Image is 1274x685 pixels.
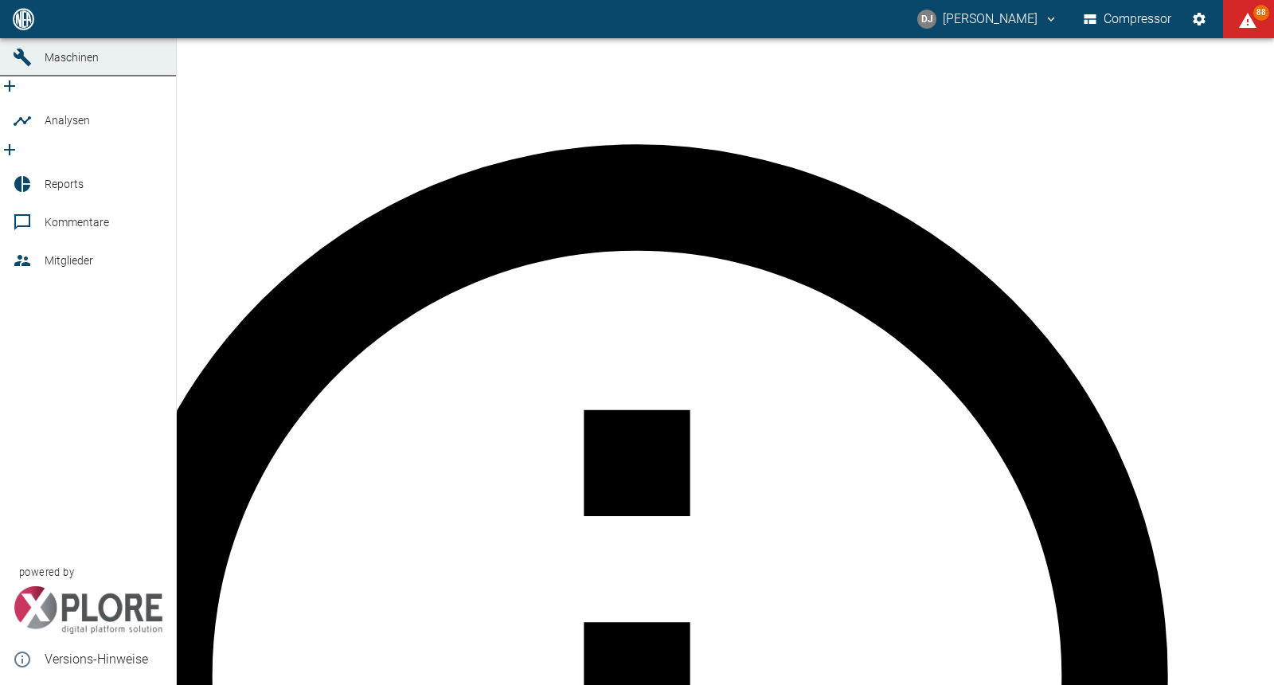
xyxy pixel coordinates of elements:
button: Compressor [1081,5,1175,33]
span: Analysen [45,114,90,127]
button: david.jasper@nea-x.de [915,5,1061,33]
button: Einstellungen [1185,5,1213,33]
div: DJ [917,10,936,29]
span: Versions-Hinweise [45,650,163,669]
span: Kommentare [45,216,109,229]
span: 88 [1253,5,1269,21]
img: logo [11,8,36,29]
img: Xplore Logo [13,586,163,634]
span: Mitglieder [45,254,93,267]
span: powered by [19,565,74,580]
span: Reports [45,178,84,190]
span: Maschinen [45,51,99,64]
